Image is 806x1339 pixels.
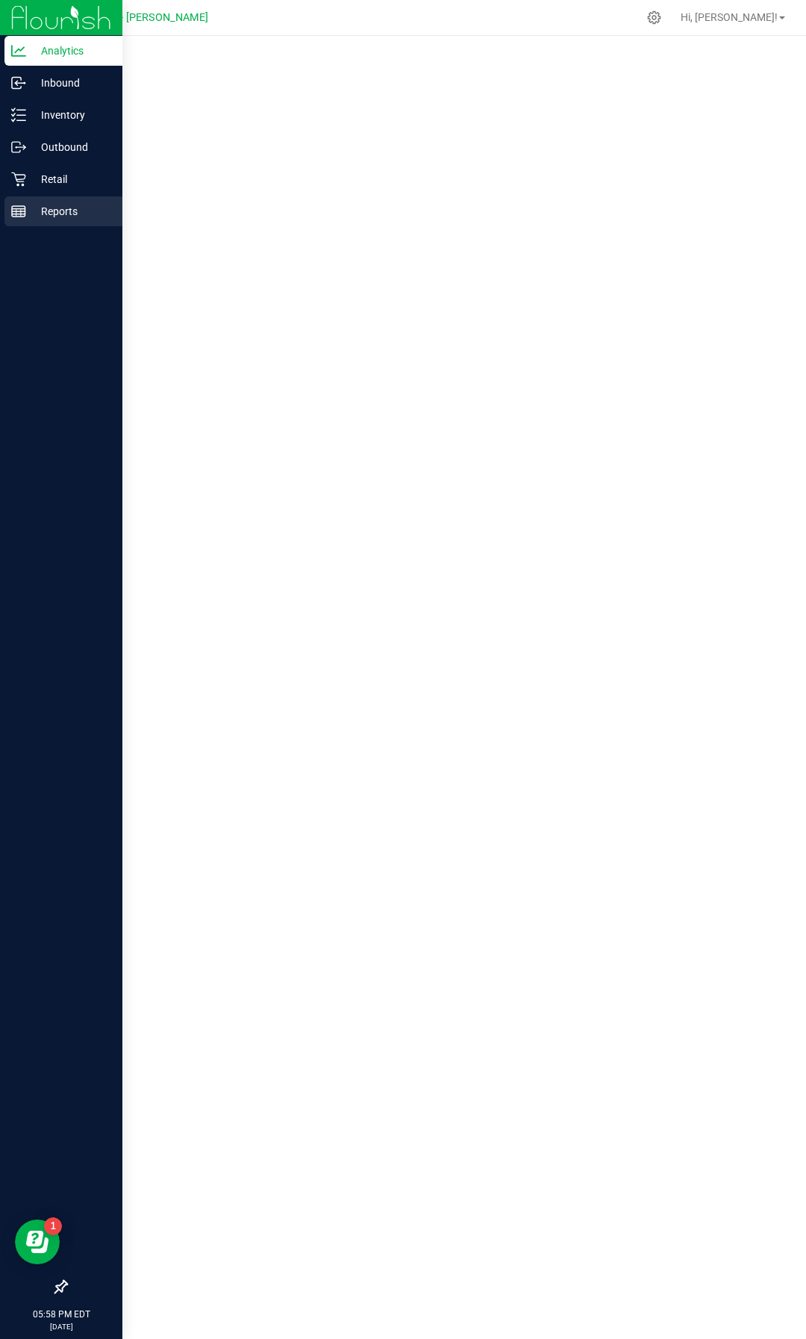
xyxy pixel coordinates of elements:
p: [DATE] [7,1321,116,1332]
p: Inbound [26,74,116,92]
p: Retail [26,170,116,188]
p: Analytics [26,42,116,60]
p: Reports [26,202,116,220]
inline-svg: Inventory [11,108,26,122]
span: Hi, [PERSON_NAME]! [681,11,778,23]
inline-svg: Inbound [11,75,26,90]
p: Outbound [26,138,116,156]
iframe: Resource center unread badge [44,1217,62,1235]
inline-svg: Retail [11,172,26,187]
iframe: Resource center [15,1220,60,1264]
p: 05:58 PM EDT [7,1308,116,1321]
div: Manage settings [645,10,663,25]
inline-svg: Outbound [11,140,26,155]
span: GA1 - [PERSON_NAME] [97,11,208,24]
inline-svg: Reports [11,204,26,219]
inline-svg: Analytics [11,43,26,58]
p: Inventory [26,106,116,124]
